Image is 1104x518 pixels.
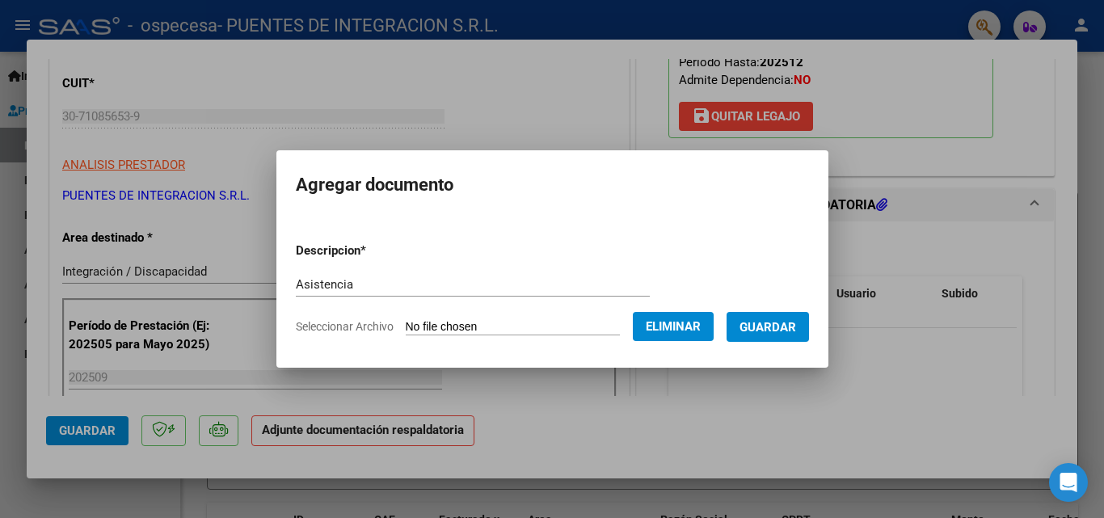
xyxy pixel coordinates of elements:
[646,319,701,334] span: Eliminar
[296,242,450,260] p: Descripcion
[727,312,809,342] button: Guardar
[1049,463,1088,502] div: Open Intercom Messenger
[633,312,714,341] button: Eliminar
[296,320,394,333] span: Seleccionar Archivo
[740,320,796,335] span: Guardar
[296,170,809,200] h2: Agregar documento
